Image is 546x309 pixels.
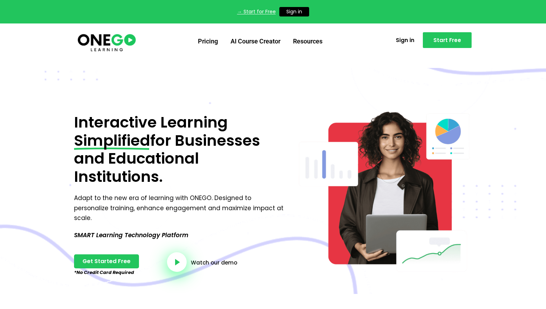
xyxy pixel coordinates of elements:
[387,33,423,47] a: Sign in
[74,132,150,150] span: Simplified
[74,130,260,187] span: for Businesses and Educational Institutions.
[74,269,134,276] em: *No Credit Card Required
[423,32,472,48] a: Start Free
[82,259,131,264] span: Get Started Free
[192,32,224,50] a: Pricing
[74,112,228,133] span: Interactive Learning
[279,7,309,16] a: Sign in
[74,193,286,224] p: Adapt to the new era of learning with ONEGO. Designed to personalize training, enhance engagement...
[191,260,237,265] a: Watch our demo
[74,230,286,240] p: SMART Learning Technology Platform
[396,37,414,43] span: Sign in
[224,32,287,50] a: AI Course Creator
[287,32,329,50] a: Resources
[433,37,461,43] span: Start Free
[167,252,187,272] a: video-button
[237,8,276,15] a: → Start for Free
[74,254,139,268] a: Get Started Free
